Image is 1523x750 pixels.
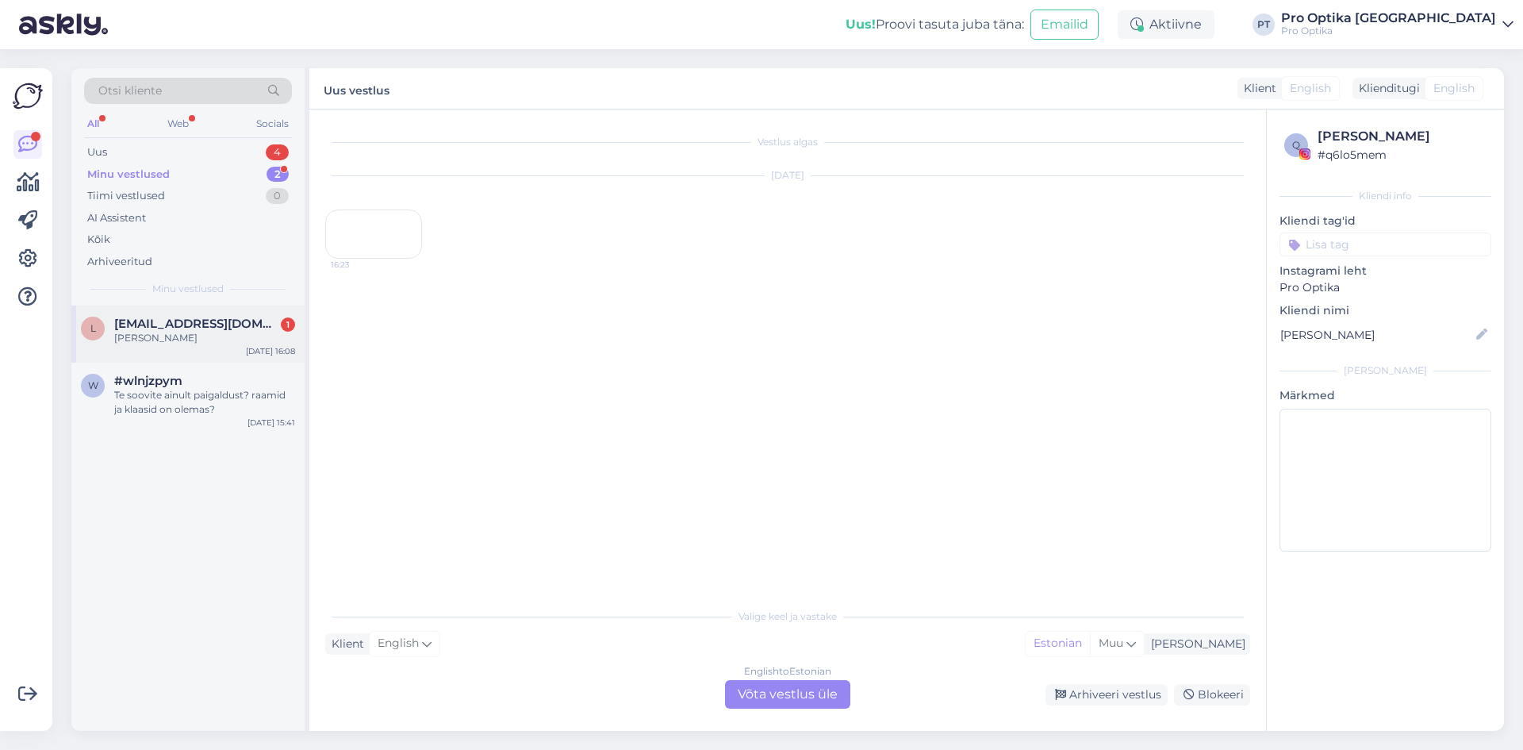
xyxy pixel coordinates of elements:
div: # q6lo5mem [1318,146,1487,163]
div: Võta vestlus üle [725,680,850,709]
div: Valige keel ja vastake [325,610,1250,624]
p: Pro Optika [1279,279,1491,296]
div: Proovi tasuta juba täna: [846,15,1024,34]
div: English to Estonian [744,664,831,679]
div: Arhiveeri vestlus [1045,684,1168,706]
p: Märkmed [1279,387,1491,404]
span: q [1292,139,1300,151]
span: Otsi kliente [98,83,162,99]
div: 1 [281,317,295,332]
b: Uus! [846,17,876,32]
div: Uus [87,144,107,160]
div: PT [1253,13,1275,36]
p: Kliendi tag'id [1279,213,1491,229]
div: Web [164,113,192,134]
span: Minu vestlused [152,282,224,296]
div: Pro Optika [1281,25,1496,37]
span: English [378,635,419,652]
span: l [90,322,96,334]
div: Minu vestlused [87,167,170,183]
img: Askly Logo [13,81,43,111]
div: [PERSON_NAME] [1318,127,1487,146]
input: Lisa tag [1279,233,1491,256]
input: Lisa nimi [1280,326,1473,344]
div: 0 [266,188,289,204]
div: All [84,113,102,134]
div: Klient [1237,80,1276,97]
div: [PERSON_NAME] [1279,363,1491,378]
div: Klienditugi [1352,80,1420,97]
div: 4 [266,144,289,160]
div: Pro Optika [GEOGRAPHIC_DATA] [1281,12,1496,25]
p: Instagrami leht [1279,263,1491,279]
div: Te soovite ainult paigaldust? raamid ja klaasid on olemas? [114,388,295,417]
a: Pro Optika [GEOGRAPHIC_DATA]Pro Optika [1281,12,1513,37]
p: Kliendi nimi [1279,302,1491,319]
div: Arhiveeritud [87,254,152,270]
span: English [1290,80,1331,97]
span: 16:23 [331,259,390,271]
span: Muu [1099,636,1123,650]
button: Emailid [1030,10,1099,40]
div: Estonian [1026,632,1090,656]
div: [PERSON_NAME] [1145,636,1245,652]
div: Kõik [87,232,110,248]
span: #wlnjzpym [114,374,182,388]
div: Blokeeri [1174,684,1250,706]
span: English [1433,80,1475,97]
div: Aktiivne [1118,10,1214,39]
div: Kliendi info [1279,189,1491,203]
div: Vestlus algas [325,135,1250,149]
div: Tiimi vestlused [87,188,165,204]
div: AI Assistent [87,210,146,226]
div: [DATE] [325,168,1250,183]
div: Klient [325,636,364,652]
label: Uus vestlus [324,78,389,99]
div: [DATE] 15:41 [247,417,295,429]
div: Socials [253,113,292,134]
div: [DATE] 16:08 [246,345,295,357]
span: liina.allese@gmail.com [114,317,279,331]
div: [PERSON_NAME] [114,331,295,345]
span: w [88,379,98,391]
div: 2 [267,167,289,183]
